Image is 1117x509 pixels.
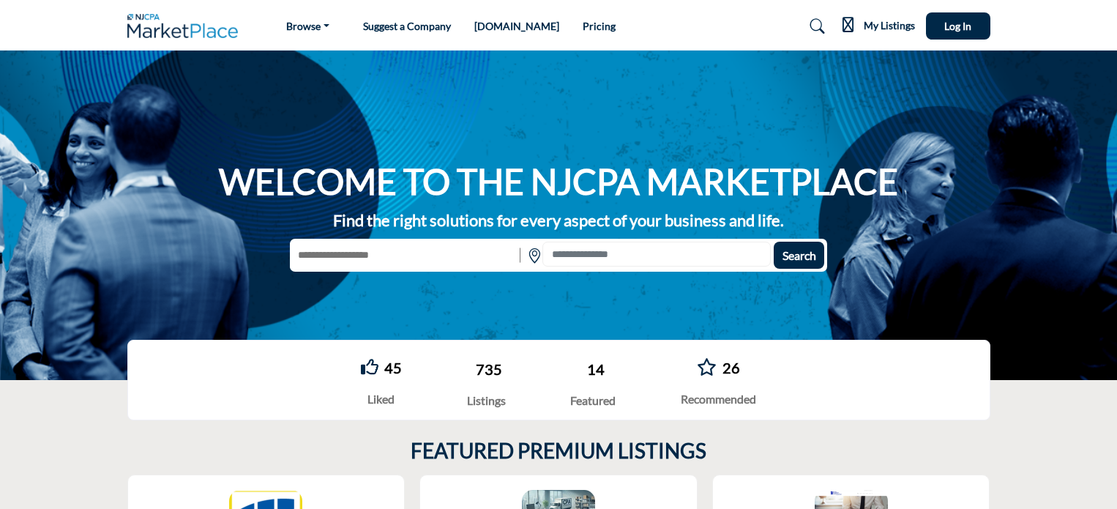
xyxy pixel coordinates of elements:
img: Rectangle%203585.svg [516,242,524,269]
a: 26 [722,359,740,376]
button: Log In [926,12,990,40]
a: 45 [384,359,402,376]
h2: FEATURED PREMIUM LISTINGS [411,439,706,464]
a: Go to Recommended [697,358,717,378]
h1: WELCOME TO THE NJCPA MARKETPLACE [219,159,898,204]
div: Recommended [681,390,756,408]
a: Pricing [583,20,616,32]
a: Browse [276,16,340,37]
a: 735 [476,360,502,378]
h5: My Listings [864,19,915,32]
a: Suggest a Company [363,20,451,32]
div: Featured [570,392,616,409]
i: Go to Liked [361,358,378,376]
span: Search [782,248,816,262]
span: Log In [944,20,971,32]
img: Site Logo [127,14,246,38]
div: Liked [361,390,402,408]
a: [DOMAIN_NAME] [474,20,559,32]
div: Listings [467,392,506,409]
div: My Listings [843,18,915,35]
strong: Find the right solutions for every aspect of your business and life. [333,210,784,230]
button: Search [774,242,824,269]
a: Search [796,15,834,38]
a: 14 [587,360,605,378]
